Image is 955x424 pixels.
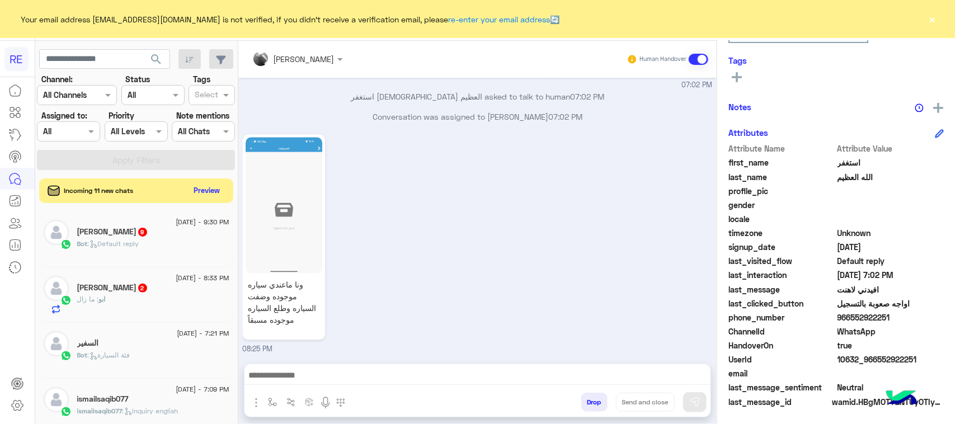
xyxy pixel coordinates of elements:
[728,171,835,183] span: last_name
[915,103,924,112] img: notes
[41,73,73,85] label: Channel:
[77,227,148,237] h5: ابو مشعل
[77,295,99,303] span: ما زال
[728,227,835,239] span: timezone
[176,110,229,121] label: Note mentions
[176,384,229,394] span: [DATE] - 7:09 PM
[838,255,944,267] span: Default reply
[246,137,322,273] img: 1275583787205092.jpg
[176,217,229,227] span: [DATE] - 9:30 PM
[838,157,944,168] span: استغفر
[143,49,170,73] button: search
[243,345,273,353] span: 08:25 PM
[99,295,106,303] span: ابو
[838,199,944,211] span: null
[138,284,147,293] span: 2
[4,47,29,71] div: RE
[41,110,87,121] label: Assigned to:
[728,55,944,65] h6: Tags
[548,112,582,121] span: 07:02 PM
[728,326,835,337] span: ChannelId
[193,88,218,103] div: Select
[138,228,147,237] span: 9
[728,269,835,281] span: last_interaction
[44,276,69,301] img: defaultAdmin.png
[728,368,835,379] span: email
[838,213,944,225] span: null
[243,134,325,340] a: ونا ماعندي سياره موجوده وضفت السياره وطلع السياره موجوده مسبقاً
[305,398,314,407] img: create order
[60,350,72,361] img: WhatsApp
[250,396,263,409] img: send attachment
[728,381,835,393] span: last_message_sentiment
[176,273,229,283] span: [DATE] - 8:33 PM
[88,239,139,248] span: : Default reply
[838,326,944,337] span: 2
[728,185,835,197] span: profile_pic
[189,182,225,199] button: Preview
[77,351,88,359] span: Bot
[109,110,134,121] label: Priority
[682,80,713,91] span: 07:02 PM
[728,213,835,225] span: locale
[838,227,944,239] span: Unknown
[123,407,178,415] span: : Inquiry english
[838,284,944,295] span: افيدني لاهنت
[728,312,835,323] span: phone_number
[268,398,277,407] img: select flow
[77,338,99,348] h5: السفير
[728,157,835,168] span: first_name
[77,394,129,404] h5: ismailsaqib077
[728,102,751,112] h6: Notes
[838,171,944,183] span: الله العظيم
[838,143,944,154] span: Attribute Value
[77,283,148,293] h5: ابو نبيل
[449,15,551,24] a: re-enter your email address
[77,239,88,248] span: Bot
[60,406,72,417] img: WhatsApp
[728,199,835,211] span: gender
[88,351,130,359] span: : فئة السيارة
[60,295,72,306] img: WhatsApp
[728,143,835,154] span: Attribute Name
[264,393,282,411] button: select flow
[838,312,944,323] span: 966552922251
[125,73,150,85] label: Status
[21,13,560,25] span: Your email address [EMAIL_ADDRESS][DOMAIN_NAME] is not verified, if you didn't receive a verifica...
[64,186,134,196] span: Incoming 11 new chats
[44,331,69,356] img: defaultAdmin.png
[838,381,944,393] span: 0
[838,269,944,281] span: 2025-09-07T16:02:35.144Z
[728,255,835,267] span: last_visited_flow
[838,241,944,253] span: 2025-09-05T08:30:56.027Z
[44,220,69,245] img: defaultAdmin.png
[300,393,319,411] button: create order
[728,396,830,408] span: last_message_id
[282,393,300,411] button: Trigger scenario
[319,396,332,409] img: send voice note
[37,150,235,170] button: Apply Filters
[933,103,943,113] img: add
[149,53,163,66] span: search
[336,398,345,407] img: make a call
[838,368,944,379] span: null
[838,340,944,351] span: true
[77,407,123,415] span: ismailsaqib077
[60,239,72,250] img: WhatsApp
[581,393,608,412] button: Drop
[927,13,938,25] button: ×
[44,387,69,412] img: defaultAdmin.png
[689,397,700,408] img: send message
[838,354,944,365] span: 10632_966552922251
[832,396,944,408] span: wamid.HBgMOTY2NTUyOTIyMjUxFQIAEhgUM0FFQzRGNEVBRDVDMDE2MTFBQUQA
[882,379,921,418] img: hulul-logo.png
[728,241,835,253] span: signup_date
[728,284,835,295] span: last_message
[286,398,295,407] img: Trigger scenario
[728,298,835,309] span: last_clicked_button
[177,328,229,338] span: [DATE] - 7:21 PM
[570,92,604,101] span: 07:02 PM
[246,276,322,328] p: ونا ماعندي سياره موجوده وضفت السياره وطلع السياره موجوده مسبقاً
[838,298,944,309] span: اواجه صعوبة بالتسجيل
[728,354,835,365] span: UserId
